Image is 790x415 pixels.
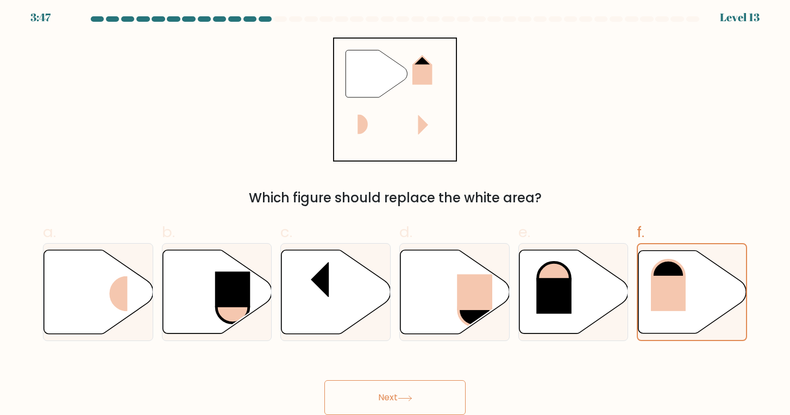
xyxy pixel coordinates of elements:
[720,9,760,26] div: Level 13
[637,221,644,243] span: f.
[324,380,466,415] button: Next
[49,188,741,208] div: Which figure should replace the white area?
[399,221,412,243] span: d.
[30,9,51,26] div: 3:47
[346,50,407,97] g: "
[280,221,292,243] span: c.
[162,221,175,243] span: b.
[518,221,530,243] span: e.
[43,221,56,243] span: a.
